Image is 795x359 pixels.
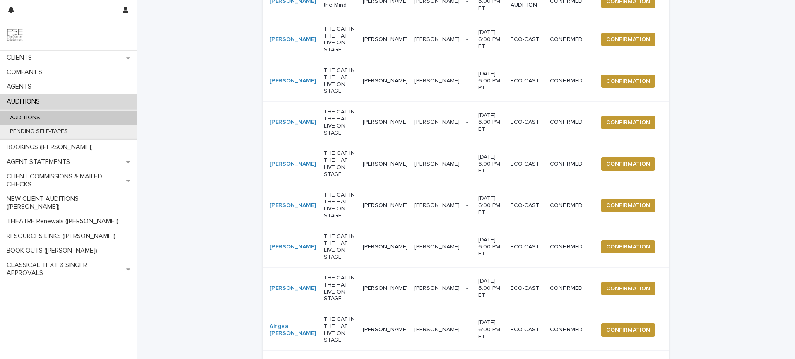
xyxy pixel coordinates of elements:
[3,114,47,121] p: AUDITIONS
[466,243,472,251] p: -
[478,112,504,133] p: [DATE] 6:00 PM ET
[7,27,23,43] img: 9JgRvJ3ETPGCJDhvPVA5
[478,70,504,91] p: [DATE] 6:00 PM PT
[3,143,99,151] p: BOOKINGS ([PERSON_NAME])
[3,83,38,91] p: AGENTS
[606,160,650,168] span: CONFIRMATION
[324,316,356,344] p: THE CAT IN THE HAT LIVE ON STAGE
[263,102,669,143] tr: [PERSON_NAME] THE CAT IN THE HAT LIVE ON STAGE[PERSON_NAME][PERSON_NAME][PERSON_NAME] -[DATE] 6:0...
[601,240,655,253] button: CONFIRMATION
[478,236,504,257] p: [DATE] 6:00 PM ET
[3,217,125,225] p: THEATRE Renewals ([PERSON_NAME])
[270,323,317,337] a: Aingea [PERSON_NAME]
[511,119,543,126] p: ECO-CAST
[3,232,122,240] p: RESOURCES LINKS ([PERSON_NAME])
[606,77,650,85] span: CONFIRMATION
[550,202,591,209] p: CONFIRMED
[3,247,104,255] p: BOOK OUTS ([PERSON_NAME])
[478,319,504,340] p: [DATE] 6:00 PM ET
[363,36,408,43] p: [PERSON_NAME]
[606,284,650,293] span: CONFIRMATION
[601,199,655,212] button: CONFIRMATION
[363,285,408,292] p: [PERSON_NAME]
[414,34,461,43] p: [PERSON_NAME]
[466,36,472,43] p: -
[270,161,316,168] a: [PERSON_NAME]
[414,117,461,126] p: [PERSON_NAME]
[414,325,461,333] p: [PERSON_NAME]
[601,282,655,295] button: CONFIRMATION
[263,143,669,185] tr: [PERSON_NAME] THE CAT IN THE HAT LIVE ON STAGE[PERSON_NAME][PERSON_NAME][PERSON_NAME] -[DATE] 6:0...
[324,150,356,178] p: THE CAT IN THE HAT LIVE ON STAGE
[263,60,669,101] tr: [PERSON_NAME] THE CAT IN THE HAT LIVE ON STAGE[PERSON_NAME][PERSON_NAME][PERSON_NAME] -[DATE] 6:0...
[550,326,591,333] p: CONFIRMED
[363,326,408,333] p: [PERSON_NAME]
[3,68,49,76] p: COMPANIES
[270,243,316,251] a: [PERSON_NAME]
[550,243,591,251] p: CONFIRMED
[414,242,461,251] p: [PERSON_NAME]
[606,35,650,43] span: CONFIRMATION
[606,243,650,251] span: CONFIRMATION
[511,36,543,43] p: ECO-CAST
[466,119,472,126] p: -
[601,116,655,129] button: CONFIRMATION
[550,285,591,292] p: CONFIRMED
[601,323,655,337] button: CONFIRMATION
[3,195,137,211] p: NEW CLIENT AUDITIONS ([PERSON_NAME])
[414,76,461,84] p: [PERSON_NAME]
[414,200,461,209] p: [PERSON_NAME]
[550,161,591,168] p: CONFIRMED
[478,154,504,174] p: [DATE] 6:00 PM ET
[363,161,408,168] p: [PERSON_NAME]
[466,326,472,333] p: -
[270,202,316,209] a: [PERSON_NAME]
[270,119,316,126] a: [PERSON_NAME]
[550,36,591,43] p: CONFIRMED
[550,77,591,84] p: CONFIRMED
[3,54,39,62] p: CLIENTS
[324,233,356,261] p: THE CAT IN THE HAT LIVE ON STAGE
[270,285,316,292] a: [PERSON_NAME]
[466,161,472,168] p: -
[606,201,650,210] span: CONFIRMATION
[263,185,669,226] tr: [PERSON_NAME] THE CAT IN THE HAT LIVE ON STAGE[PERSON_NAME][PERSON_NAME][PERSON_NAME] -[DATE] 6:0...
[263,226,669,267] tr: [PERSON_NAME] THE CAT IN THE HAT LIVE ON STAGE[PERSON_NAME][PERSON_NAME][PERSON_NAME] -[DATE] 6:0...
[363,202,408,209] p: [PERSON_NAME]
[511,243,543,251] p: ECO-CAST
[324,192,356,219] p: THE CAT IN THE HAT LIVE ON STAGE
[3,261,126,277] p: CLASSICAL TEXT & SINGER APPROVALS
[466,77,472,84] p: -
[414,283,461,292] p: [PERSON_NAME]
[511,326,543,333] p: ECO-CAST
[324,67,356,95] p: THE CAT IN THE HAT LIVE ON STAGE
[363,243,408,251] p: [PERSON_NAME]
[601,33,655,46] button: CONFIRMATION
[511,77,543,84] p: ECO-CAST
[511,285,543,292] p: ECO-CAST
[3,98,46,106] p: AUDITIONS
[601,157,655,171] button: CONFIRMATION
[3,173,126,188] p: CLIENT COMMISSIONS & MAILED CHECKS
[478,195,504,216] p: [DATE] 6:00 PM ET
[466,202,472,209] p: -
[3,128,75,135] p: PENDING SELF-TAPES
[263,267,669,309] tr: [PERSON_NAME] THE CAT IN THE HAT LIVE ON STAGE[PERSON_NAME][PERSON_NAME][PERSON_NAME] -[DATE] 6:0...
[363,77,408,84] p: [PERSON_NAME]
[3,158,77,166] p: AGENT STATEMENTS
[263,309,669,351] tr: Aingea [PERSON_NAME] THE CAT IN THE HAT LIVE ON STAGE[PERSON_NAME][PERSON_NAME][PERSON_NAME] -[DA...
[263,19,669,60] tr: [PERSON_NAME] THE CAT IN THE HAT LIVE ON STAGE[PERSON_NAME][PERSON_NAME][PERSON_NAME] -[DATE] 6:0...
[550,119,591,126] p: CONFIRMED
[414,159,461,168] p: [PERSON_NAME]
[478,278,504,299] p: [DATE] 6:00 PM ET
[270,36,316,43] a: [PERSON_NAME]
[324,275,356,302] p: THE CAT IN THE HAT LIVE ON STAGE
[466,285,472,292] p: -
[511,202,543,209] p: ECO-CAST
[324,108,356,136] p: THE CAT IN THE HAT LIVE ON STAGE
[478,29,504,50] p: [DATE] 6:00 PM ET
[606,118,650,127] span: CONFIRMATION
[324,26,356,53] p: THE CAT IN THE HAT LIVE ON STAGE
[601,75,655,88] button: CONFIRMATION
[363,119,408,126] p: [PERSON_NAME]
